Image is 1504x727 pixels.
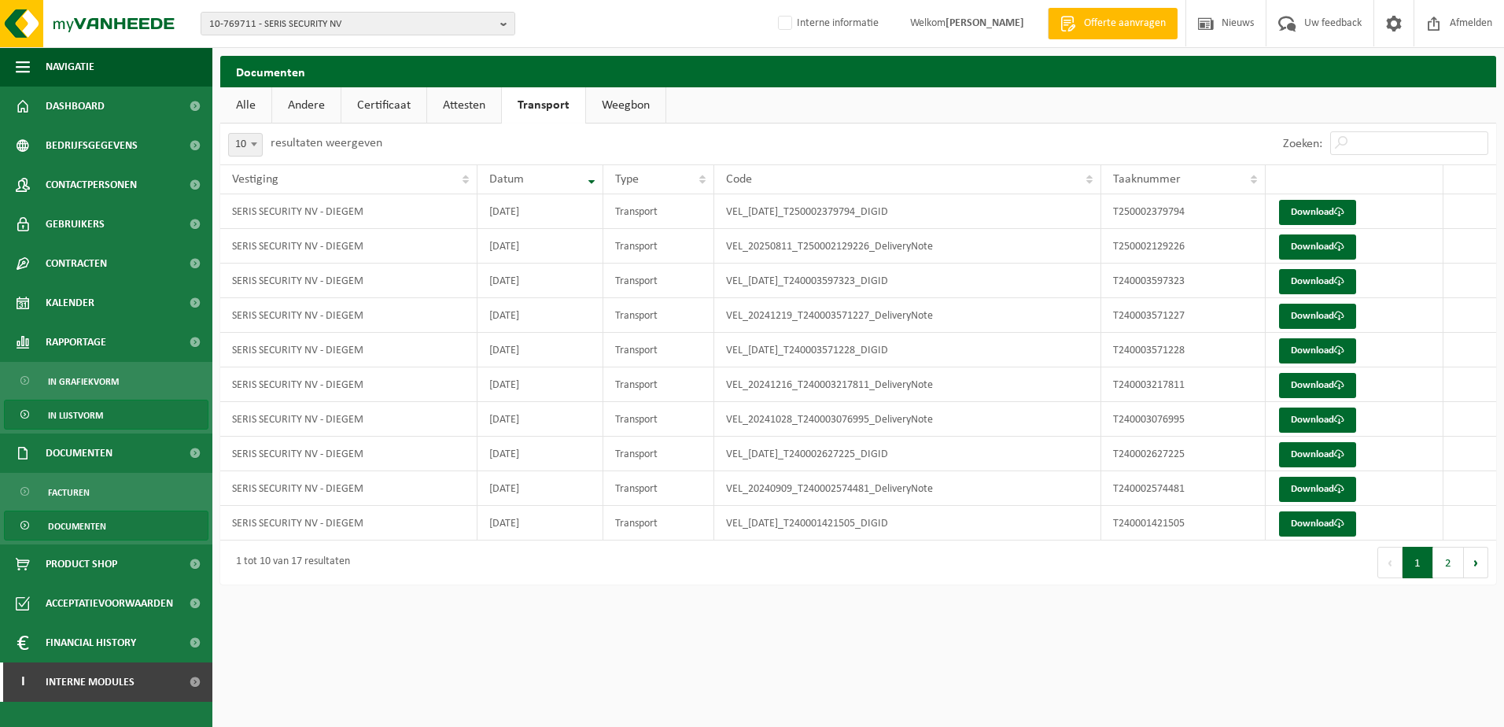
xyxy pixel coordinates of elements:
[603,264,715,298] td: Transport
[228,133,263,157] span: 10
[615,173,639,186] span: Type
[1279,477,1356,502] a: Download
[46,205,105,244] span: Gebruikers
[603,402,715,437] td: Transport
[1279,511,1356,537] a: Download
[946,17,1024,29] strong: [PERSON_NAME]
[220,437,477,471] td: SERIS SECURITY NV - DIEGEM
[1279,234,1356,260] a: Download
[603,471,715,506] td: Transport
[46,323,106,362] span: Rapportage
[46,623,136,662] span: Financial History
[220,264,477,298] td: SERIS SECURITY NV - DIEGEM
[46,165,137,205] span: Contactpersonen
[1101,402,1266,437] td: T240003076995
[714,298,1100,333] td: VEL_20241219_T240003571227_DeliveryNote
[477,437,603,471] td: [DATE]
[1464,547,1488,578] button: Next
[714,437,1100,471] td: VEL_[DATE]_T240002627225_DIGID
[477,264,603,298] td: [DATE]
[714,264,1100,298] td: VEL_[DATE]_T240003597323_DIGID
[220,229,477,264] td: SERIS SECURITY NV - DIEGEM
[477,194,603,229] td: [DATE]
[502,87,585,124] a: Transport
[232,173,278,186] span: Vestiging
[1403,547,1433,578] button: 1
[48,367,119,397] span: In grafiekvorm
[4,477,208,507] a: Facturen
[603,298,715,333] td: Transport
[714,471,1100,506] td: VEL_20240909_T240002574481_DeliveryNote
[714,333,1100,367] td: VEL_[DATE]_T240003571228_DIGID
[48,511,106,541] span: Documenten
[1279,200,1356,225] a: Download
[220,298,477,333] td: SERIS SECURITY NV - DIEGEM
[229,134,262,156] span: 10
[477,471,603,506] td: [DATE]
[477,367,603,402] td: [DATE]
[48,400,103,430] span: In lijstvorm
[477,333,603,367] td: [DATE]
[46,47,94,87] span: Navigatie
[714,194,1100,229] td: VEL_[DATE]_T250002379794_DIGID
[341,87,426,124] a: Certificaat
[477,229,603,264] td: [DATE]
[1080,16,1170,31] span: Offerte aanvragen
[1279,304,1356,329] a: Download
[1101,471,1266,506] td: T240002574481
[603,506,715,541] td: Transport
[489,173,524,186] span: Datum
[1279,408,1356,433] a: Download
[477,506,603,541] td: [DATE]
[714,402,1100,437] td: VEL_20241028_T240003076995_DeliveryNote
[714,506,1100,541] td: VEL_[DATE]_T240001421505_DIGID
[220,471,477,506] td: SERIS SECURITY NV - DIEGEM
[1279,269,1356,294] a: Download
[46,283,94,323] span: Kalender
[46,584,173,623] span: Acceptatievoorwaarden
[775,12,879,35] label: Interne informatie
[714,229,1100,264] td: VEL_20250811_T250002129226_DeliveryNote
[1433,547,1464,578] button: 2
[220,367,477,402] td: SERIS SECURITY NV - DIEGEM
[427,87,501,124] a: Attesten
[48,478,90,507] span: Facturen
[586,87,665,124] a: Weegbon
[4,400,208,430] a: In lijstvorm
[46,87,105,126] span: Dashboard
[1101,298,1266,333] td: T240003571227
[1279,373,1356,398] a: Download
[603,437,715,471] td: Transport
[4,511,208,541] a: Documenten
[1279,442,1356,467] a: Download
[209,13,494,36] span: 10-769711 - SERIS SECURITY NV
[1101,437,1266,471] td: T240002627225
[1377,547,1403,578] button: Previous
[1113,173,1181,186] span: Taaknummer
[1101,264,1266,298] td: T240003597323
[220,56,1496,87] h2: Documenten
[220,506,477,541] td: SERIS SECURITY NV - DIEGEM
[603,367,715,402] td: Transport
[603,194,715,229] td: Transport
[201,12,515,35] button: 10-769711 - SERIS SECURITY NV
[16,662,30,702] span: I
[477,402,603,437] td: [DATE]
[46,544,117,584] span: Product Shop
[220,333,477,367] td: SERIS SECURITY NV - DIEGEM
[271,137,382,149] label: resultaten weergeven
[1283,138,1322,150] label: Zoeken:
[726,173,752,186] span: Code
[272,87,341,124] a: Andere
[46,662,135,702] span: Interne modules
[46,244,107,283] span: Contracten
[4,366,208,396] a: In grafiekvorm
[1101,367,1266,402] td: T240003217811
[220,194,477,229] td: SERIS SECURITY NV - DIEGEM
[46,434,112,473] span: Documenten
[477,298,603,333] td: [DATE]
[1101,333,1266,367] td: T240003571228
[220,87,271,124] a: Alle
[1101,229,1266,264] td: T250002129226
[220,402,477,437] td: SERIS SECURITY NV - DIEGEM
